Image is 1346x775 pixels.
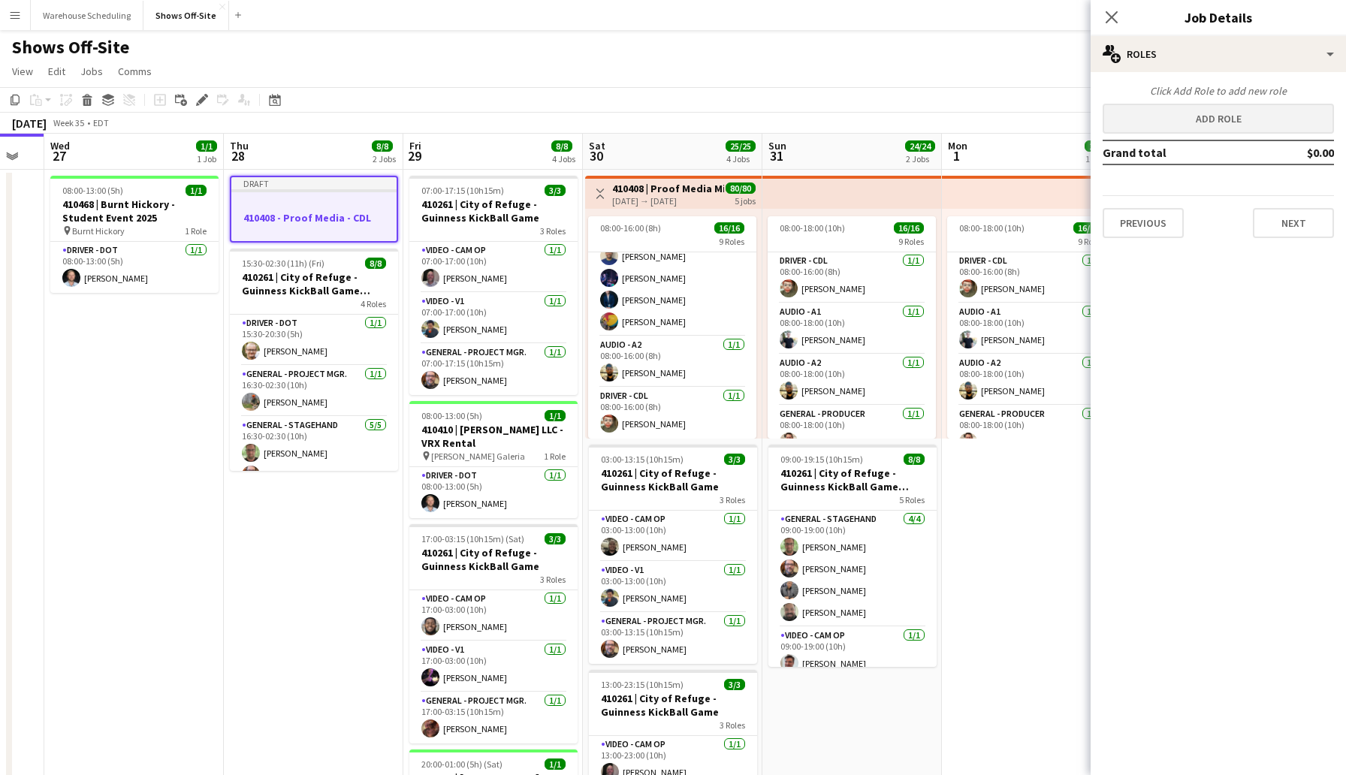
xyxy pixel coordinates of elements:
span: 08:00-13:00 (5h) [62,185,123,196]
div: 09:00-19:15 (10h15m)8/8410261 | City of Refuge - Guinness KickBall Game Load Out5 RolesGeneral - ... [768,445,937,667]
h3: 410410 | [PERSON_NAME] LLC - VRX Rental [409,423,578,450]
app-job-card: 03:00-13:15 (10h15m)3/3410261 | City of Refuge - Guinness KickBall Game3 RolesVideo - Cam Op1/103... [589,445,757,664]
app-job-card: 08:00-18:00 (10h)16/169 RolesDriver - CDL1/108:00-16:00 (8h)[PERSON_NAME]Audio - A11/108:00-18:00... [768,216,936,439]
span: 1 [946,147,967,164]
h3: 410261 | City of Refuge - Guinness KickBall Game [409,198,578,225]
span: 3 Roles [720,494,745,505]
app-card-role: General - Project Mgr.1/107:00-17:15 (10h15m)[PERSON_NAME] [409,344,578,395]
h3: 410261 | City of Refuge - Guinness KickBall Game Load Out [768,466,937,493]
app-job-card: 08:00-16:00 (8h)16/169 Roles08:00-12:00 (4h)[PERSON_NAME][PERSON_NAME][PERSON_NAME][PERSON_NAME][... [588,216,756,439]
div: Click Add Role to add new role [1103,84,1334,98]
div: 2 Jobs [906,153,934,164]
app-card-role: Audio - A11/108:00-18:00 (10h)[PERSON_NAME] [768,303,936,354]
div: Roles [1091,36,1346,72]
app-card-role: Audio - A21/108:00-16:00 (8h)[PERSON_NAME] [588,336,756,387]
button: Warehouse Scheduling [31,1,143,30]
span: 3/3 [545,533,566,544]
app-card-role: Video - V11/107:00-17:00 (10h)[PERSON_NAME] [409,293,578,344]
span: 4 Roles [361,298,386,309]
span: 9 Roles [719,236,744,247]
span: 8/8 [365,258,386,269]
app-card-role: Driver - DOT1/108:00-13:00 (5h)[PERSON_NAME] [409,467,578,518]
span: 25/25 [726,140,756,152]
span: 8/8 [904,454,925,465]
app-card-role: General - Project Mgr.1/117:00-03:15 (10h15m)[PERSON_NAME] [409,692,578,743]
app-card-role: Audio - A21/108:00-18:00 (10h)[PERSON_NAME] [768,354,936,406]
app-job-card: 17:00-03:15 (10h15m) (Sat)3/3410261 | City of Refuge - Guinness KickBall Game3 RolesVideo - Cam O... [409,524,578,743]
span: 16/16 [1085,140,1115,152]
span: 20:00-01:00 (5h) (Sat) [421,758,502,770]
div: 4 Jobs [552,153,575,164]
span: 29 [407,147,421,164]
span: 9 Roles [898,236,924,247]
div: EDT [93,117,109,128]
app-card-role: Driver - CDL1/108:00-16:00 (8h)[PERSON_NAME] [588,387,756,439]
span: 3 Roles [720,719,745,731]
h3: 410261 | City of Refuge - Guinness KickBall Game [589,466,757,493]
span: 16/16 [714,222,744,234]
span: View [12,65,33,78]
span: 28 [228,147,249,164]
div: 2 Jobs [373,153,396,164]
app-card-role: Video - Cam Op1/107:00-17:00 (10h)[PERSON_NAME] [409,242,578,293]
div: 4 Jobs [726,153,755,164]
span: 1 Role [185,225,207,237]
span: 13:00-23:15 (10h15m) [601,679,684,690]
app-card-role: Audio - A21/108:00-18:00 (10h)[PERSON_NAME] [947,354,1115,406]
span: 30 [587,147,605,164]
app-card-role: General - Project Mgr.1/103:00-13:15 (10h15m)[PERSON_NAME] [589,613,757,664]
div: Draft [231,177,397,189]
span: Jobs [80,65,103,78]
app-card-role: General - Stagehand5/516:30-02:30 (10h)[PERSON_NAME][PERSON_NAME] [230,417,398,555]
div: 5 jobs [735,194,756,207]
button: Add role [1103,104,1334,134]
button: Shows Off-Site [143,1,229,30]
span: [PERSON_NAME] Galeria [431,451,525,462]
span: 08:00-16:00 (8h) [600,222,661,234]
a: Jobs [74,62,109,81]
div: 1 Job [197,153,216,164]
span: 08:00-18:00 (10h) [780,222,845,234]
app-card-role: Driver - DOT1/115:30-20:30 (5h)[PERSON_NAME] [230,315,398,366]
a: View [6,62,39,81]
div: 08:00-13:00 (5h)1/1410468 | Burnt Hickory - Student Event 2025 Burnt Hickory1 RoleDriver - DOT1/1... [50,176,219,293]
span: Mon [948,139,967,152]
span: 17:00-03:15 (10h15m) (Sat) [421,533,524,544]
span: 08:00-18:00 (10h) [959,222,1025,234]
button: Previous [1103,208,1184,238]
div: 08:00-18:00 (10h)16/169 RolesDriver - CDL1/108:00-16:00 (8h)[PERSON_NAME]Audio - A11/108:00-18:00... [947,216,1115,439]
h3: 410408 - Proof Media - CDL [231,211,397,225]
span: Burnt Hickory [72,225,125,237]
span: Comms [118,65,152,78]
span: Sun [768,139,786,152]
span: 3/3 [545,185,566,196]
app-job-card: 08:00-13:00 (5h)1/1410410 | [PERSON_NAME] LLC - VRX Rental [PERSON_NAME] Galeria1 RoleDriver - DO... [409,401,578,518]
h3: Job Details [1091,8,1346,27]
a: Edit [42,62,71,81]
app-card-role: 08:00-12:00 (4h)[PERSON_NAME][PERSON_NAME][PERSON_NAME][PERSON_NAME][PERSON_NAME] [588,198,756,336]
div: [DATE] [12,116,47,131]
app-card-role: Video - Cam Op1/109:00-19:00 (10h)[PERSON_NAME] [768,627,937,678]
span: 31 [766,147,786,164]
span: 3 Roles [540,225,566,237]
app-job-card: 07:00-17:15 (10h15m)3/3410261 | City of Refuge - Guinness KickBall Game3 RolesVideo - Cam Op1/107... [409,176,578,395]
app-card-role: Audio - A11/108:00-18:00 (10h)[PERSON_NAME] [947,303,1115,354]
span: 3 Roles [540,574,566,585]
span: 15:30-02:30 (11h) (Fri) [242,258,324,269]
span: 8/8 [372,140,393,152]
span: 1/1 [186,185,207,196]
span: Week 35 [50,117,87,128]
app-card-role: Video - V11/117:00-03:00 (10h)[PERSON_NAME] [409,641,578,692]
span: 08:00-13:00 (5h) [421,410,482,421]
span: 8/8 [551,140,572,152]
app-card-role: General - Stagehand4/409:00-19:00 (10h)[PERSON_NAME][PERSON_NAME][PERSON_NAME][PERSON_NAME] [768,511,937,627]
h3: 410261 | City of Refuge - Guinness KickBall Game [409,546,578,573]
span: 27 [48,147,70,164]
span: 9 Roles [1078,236,1103,247]
span: 1 Role [544,451,566,462]
span: Wed [50,139,70,152]
span: 07:00-17:15 (10h15m) [421,185,504,196]
div: 1 Job [1085,153,1114,164]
